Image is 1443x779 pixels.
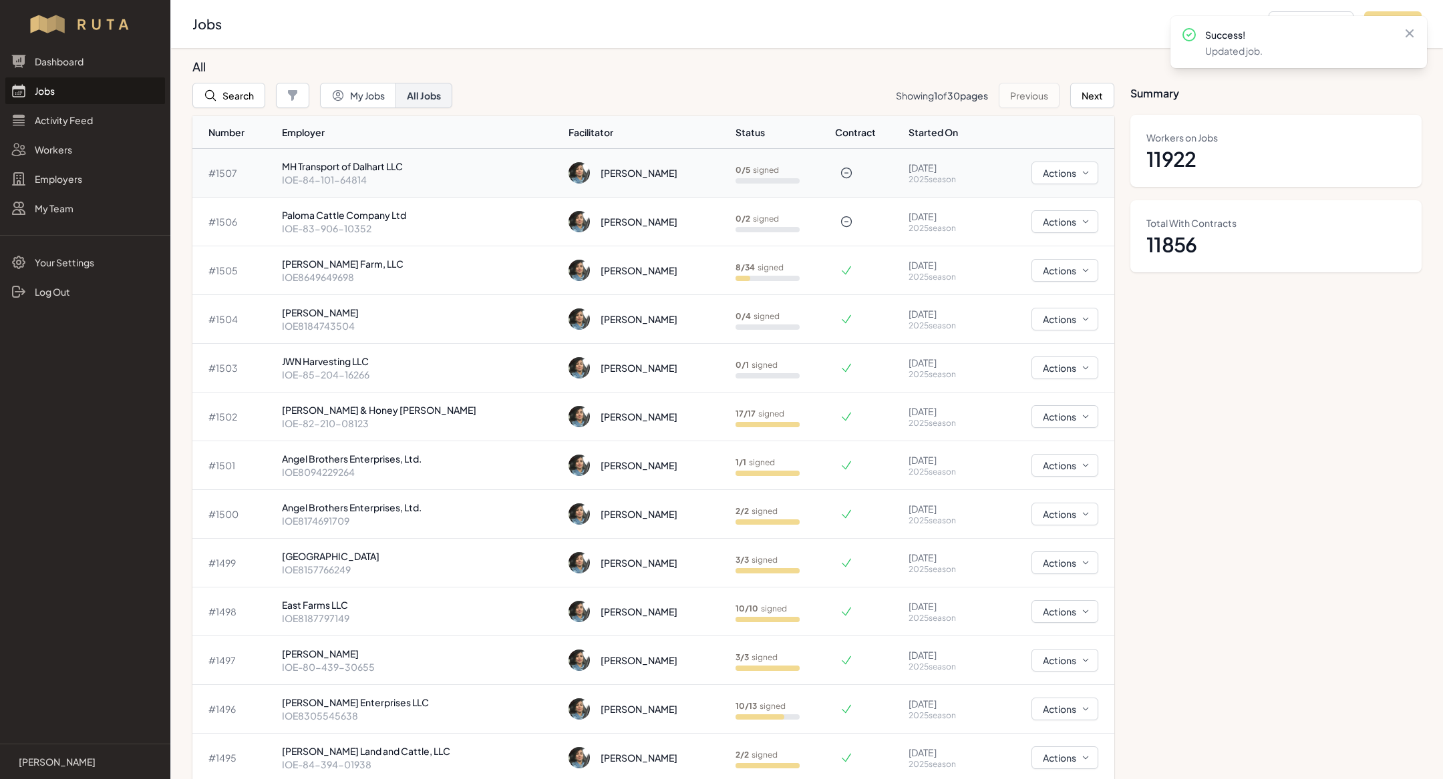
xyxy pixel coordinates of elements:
[736,750,749,760] b: 2 / 2
[909,697,982,710] p: [DATE]
[896,89,988,102] p: Showing of
[601,312,677,326] div: [PERSON_NAME]
[736,360,749,370] b: 0 / 1
[909,405,982,418] p: [DATE]
[736,262,784,273] p: signed
[282,647,558,660] p: [PERSON_NAME]
[282,160,558,173] p: MH Transport of Dalhart LLC
[736,555,749,565] b: 3 / 3
[736,701,786,712] p: signed
[282,306,558,319] p: [PERSON_NAME]
[5,195,165,222] a: My Team
[736,555,778,565] p: signed
[736,603,758,613] b: 10 / 10
[1364,11,1422,37] button: Add Job
[192,59,1104,75] h3: All
[736,165,779,176] p: signed
[282,403,558,417] p: [PERSON_NAME] & Honey [PERSON_NAME]
[909,502,982,515] p: [DATE]
[282,257,558,270] p: [PERSON_NAME] Farm, LLC
[736,603,787,614] p: signed
[601,654,677,667] div: [PERSON_NAME]
[736,311,780,322] p: signed
[395,83,452,108] button: All Jobs
[909,272,982,282] p: 2025 season
[736,214,779,224] p: signed
[909,223,982,234] p: 2025 season
[909,613,982,623] p: 2025 season
[736,262,755,272] b: 8 / 34
[282,514,558,527] p: IOE8174691709
[282,208,558,222] p: Paloma Cattle Company Ltd
[282,758,558,771] p: IOE-84-394-01938
[903,116,987,149] th: Started On
[909,174,982,185] p: 2025 season
[282,549,558,563] p: [GEOGRAPHIC_DATA]
[28,13,142,35] img: Workflow
[947,89,988,101] span: 30 pages
[282,598,558,611] p: East Farms LLC
[601,361,677,374] div: [PERSON_NAME]
[601,166,677,180] div: [PERSON_NAME]
[601,702,677,716] div: [PERSON_NAME]
[601,556,677,569] div: [PERSON_NAME]
[282,709,558,722] p: IOE8305545638
[192,636,277,685] td: # 1497
[736,457,775,468] p: signed
[909,759,982,770] p: 2025 season
[601,459,677,472] div: [PERSON_NAME]
[1146,147,1406,171] dd: 11922
[736,360,778,370] p: signed
[192,344,277,393] td: # 1503
[282,465,558,479] p: IOE8094229264
[192,295,277,344] td: # 1504
[11,755,160,768] a: [PERSON_NAME]
[909,599,982,613] p: [DATE]
[320,83,396,108] button: My Jobs
[736,409,784,419] p: signed
[736,311,751,321] b: 0 / 4
[1146,131,1406,144] dt: Workers on Jobs
[5,278,165,305] a: Log Out
[1031,551,1098,574] button: Actions
[1031,454,1098,477] button: Actions
[736,165,750,175] b: 0 / 5
[736,506,778,517] p: signed
[909,320,982,331] p: 2025 season
[1205,28,1392,41] p: Success!
[1031,503,1098,525] button: Actions
[601,410,677,423] div: [PERSON_NAME]
[909,710,982,721] p: 2025 season
[601,264,677,277] div: [PERSON_NAME]
[5,166,165,192] a: Employers
[192,393,277,441] td: # 1502
[192,246,277,295] td: # 1505
[563,116,730,149] th: Facilitator
[192,149,277,198] td: # 1507
[1205,44,1392,57] p: Updated job.
[1031,308,1098,330] button: Actions
[736,652,749,662] b: 3 / 3
[1031,649,1098,672] button: Actions
[1031,210,1098,233] button: Actions
[282,611,558,625] p: IOE8187797149
[736,652,778,663] p: signed
[736,750,778,760] p: signed
[736,214,750,224] b: 0 / 2
[909,307,982,320] p: [DATE]
[192,539,277,587] td: # 1499
[1031,600,1098,623] button: Actions
[736,506,749,516] b: 2 / 2
[5,249,165,276] a: Your Settings
[999,83,1060,108] button: Previous
[282,417,558,430] p: IOE-82-210-08123
[1146,232,1406,256] dd: 11856
[1031,259,1098,282] button: Actions
[282,452,558,465] p: Angel Brothers Enterprises, Ltd.
[909,551,982,564] p: [DATE]
[277,116,563,149] th: Employer
[192,685,277,734] td: # 1496
[282,173,558,186] p: IOE-84-101-64814
[282,501,558,514] p: Angel Brothers Enterprises, Ltd.
[1031,746,1098,769] button: Actions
